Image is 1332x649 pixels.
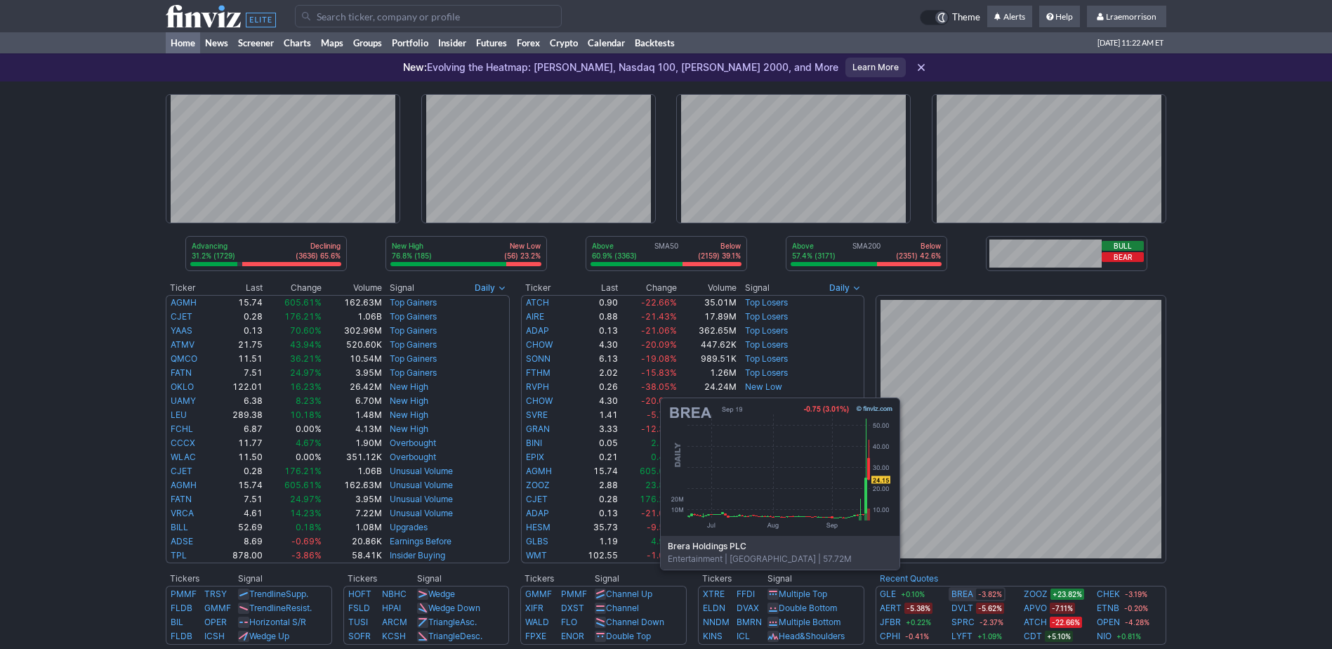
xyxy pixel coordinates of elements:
a: TriangleAsc. [428,617,477,627]
a: BREA [951,587,973,601]
p: Above [592,241,637,251]
a: ICL [737,631,750,641]
a: Crypto [545,32,583,53]
a: AGMH [171,480,197,490]
a: YAAS [171,325,192,336]
a: ATCH [526,297,549,308]
span: Daily [829,281,850,295]
a: Unusual Volume [390,466,453,476]
a: New High [390,395,428,406]
a: Double Top [606,631,651,641]
span: Lraemorrison [1106,11,1156,22]
span: -38.05% [641,381,677,392]
td: 21.75 [215,338,263,352]
a: CJET [171,311,192,322]
p: Above [792,241,836,251]
button: Bear [1102,252,1144,262]
span: 43.94% [290,339,322,350]
span: -3.86% [291,550,322,560]
a: TrendlineSupp. [249,589,308,599]
span: 24.97% [290,494,322,504]
td: 520.60K [322,338,383,352]
td: 1.08M [322,520,383,535]
span: Signal [745,282,770,294]
p: Below [896,241,941,251]
a: GRAN [526,424,550,434]
button: Signals interval [826,281,864,295]
td: 878.00 [215,549,263,563]
a: Overbought [390,452,436,462]
a: TUSI [348,617,368,627]
td: 447.62K [678,394,738,408]
a: OPEN [1097,615,1120,629]
td: 1.19 [570,535,619,549]
a: New High [390,409,428,420]
td: 447.62K [678,338,738,352]
a: Theme [920,10,980,25]
a: ATCH [1024,615,1047,629]
span: 4.97% [651,536,677,546]
a: FATN [171,494,192,504]
p: Below [698,241,741,251]
a: BIL [171,617,183,627]
th: Last [215,281,263,295]
a: ENOR [561,631,584,641]
a: FFDI [737,589,755,599]
a: JFBR [880,615,901,629]
a: Insider Buying [390,550,445,560]
a: FLDB [171,631,192,641]
p: (2159) 39.1% [698,251,741,261]
span: Daily [475,281,495,295]
a: Insider [433,32,471,53]
th: Volume [322,281,383,295]
a: New High [390,424,428,434]
a: TriangleDesc. [428,631,482,641]
td: 1.41 [570,408,619,422]
span: -20.09% [641,395,677,406]
a: Alerts [987,6,1032,28]
p: 60.9% (3363) [592,251,637,261]
span: -21.06% [641,508,677,518]
a: XIFR [525,603,543,613]
a: RVPH [526,381,549,392]
p: 31.2% (1729) [192,251,235,261]
a: CCCX [171,438,195,448]
a: DVLT [951,601,973,615]
th: Last [570,281,619,295]
a: LYFT [951,629,972,643]
td: 0.28 [570,492,619,506]
td: 4.13M [322,422,383,436]
a: FPXE [525,631,546,641]
td: 20.86K [322,535,383,549]
td: 6.87 [215,422,263,436]
p: New High [392,241,432,251]
span: Desc. [460,631,482,641]
a: Wedge Down [428,603,480,613]
a: Recent Quotes [880,573,938,584]
a: OKLO [171,381,194,392]
span: -5.77% [647,409,677,420]
a: HESM [526,522,550,532]
td: 0.90 [570,295,619,310]
a: TPL [171,550,187,560]
a: TRSY [204,589,227,599]
td: 7.51 [215,492,263,506]
button: Bull [1102,241,1144,251]
a: ZOOZ [1024,587,1048,601]
td: 2.88 [570,478,619,492]
a: AGMH [526,466,552,476]
button: Signals interval [471,281,510,295]
a: SPRC [951,615,975,629]
a: LEU [171,409,187,420]
a: Multiple Bottom [779,617,840,627]
span: 0.18% [296,522,322,532]
span: 14.23% [290,508,322,518]
a: ADAP [526,325,549,336]
a: Top Losers [745,367,788,378]
td: 3.95M [322,492,383,506]
a: Top Gainers [390,325,437,336]
a: BILL [171,522,188,532]
td: 7.22M [322,506,383,520]
td: 122.01 [215,380,263,394]
td: 6.13 [570,352,619,366]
